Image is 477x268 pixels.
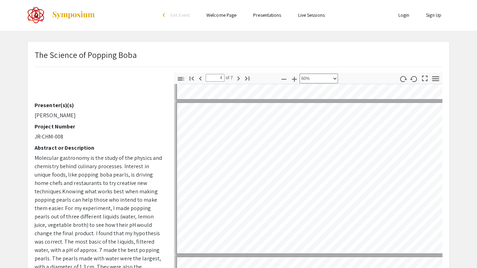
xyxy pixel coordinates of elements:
h2: Abstract or Description [35,144,163,151]
button: Zoom Out [278,74,290,84]
a: Live Sessions [298,12,325,18]
p: The Science of Popping Boba [35,49,137,61]
a: Sign Up [426,12,441,18]
button: Next Page [233,73,244,83]
img: The 2022 CoorsTek Denver Metro Regional Science and Engineering Fair [27,6,45,24]
h2: Project Number [35,123,163,130]
a: The 2022 CoorsTek Denver Metro Regional Science and Engineering Fair [27,6,95,24]
p: JR-CHM-008 [35,133,163,141]
div: Page 4 [174,100,448,256]
span: Exit Event [170,12,190,18]
span: of 7 [225,74,233,82]
a: Login [398,12,410,18]
input: Page [206,74,225,82]
div: arrow_back_ios [163,13,167,17]
button: Go to First Page [186,73,198,83]
span: Molecular gastronomy is the study of the physics and chemistry behind culinary processes. Interes... [35,154,162,195]
button: Tools [430,74,442,84]
button: Rotate Clockwise [397,74,409,84]
button: Switch to Presentation Mode [419,73,431,83]
a: Presentations [253,12,281,18]
button: Zoom In [288,74,300,84]
p: [PERSON_NAME] [35,111,163,120]
iframe: Chat [5,237,30,263]
button: Toggle Sidebar [175,74,187,84]
a: Welcome Page [206,12,236,18]
select: Zoom [300,74,338,83]
h2: Presenter(s)(s) [35,102,163,109]
button: Previous Page [195,73,206,83]
img: Symposium by ForagerOne [52,11,95,19]
button: Rotate Counterclockwise [408,74,420,84]
button: Go to Last Page [241,73,253,83]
